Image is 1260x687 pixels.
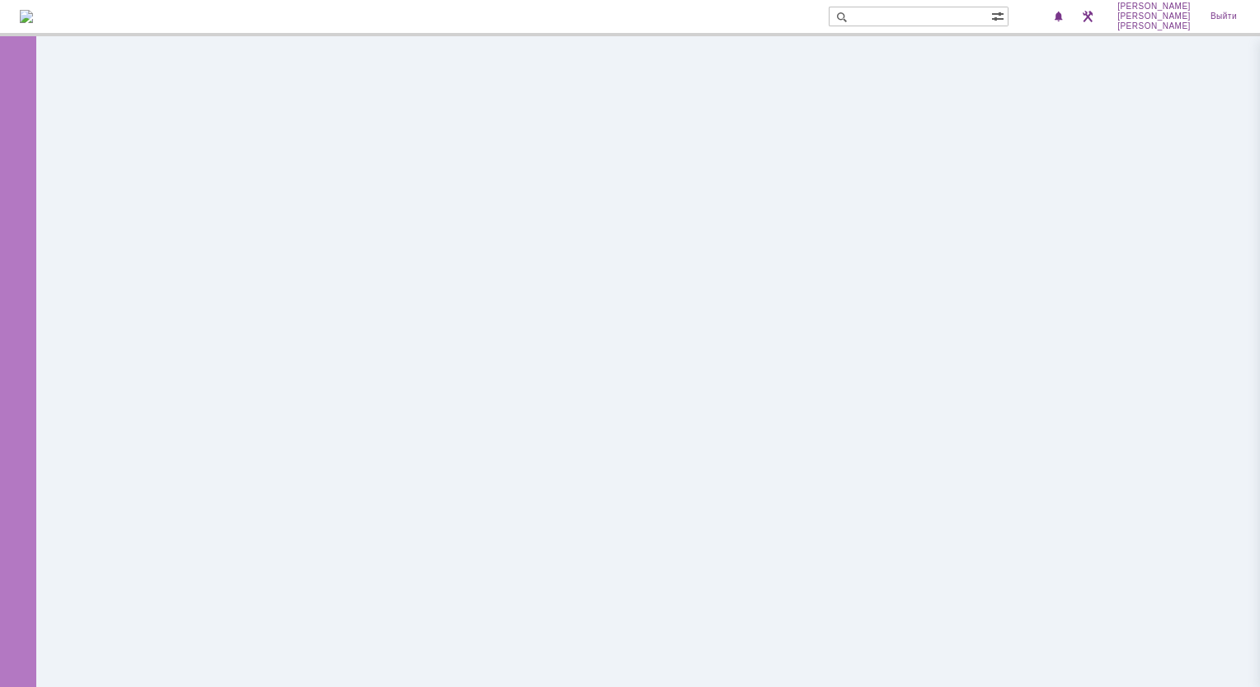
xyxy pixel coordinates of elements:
span: [PERSON_NAME] [1117,12,1191,21]
span: [PERSON_NAME] [1117,2,1191,12]
a: Перейти в интерфейс администратора [1078,7,1098,26]
img: logo [20,10,33,23]
a: Перейти на домашнюю страницу [20,10,33,23]
span: [PERSON_NAME] [1117,21,1191,31]
span: Расширенный поиск [991,7,1008,23]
